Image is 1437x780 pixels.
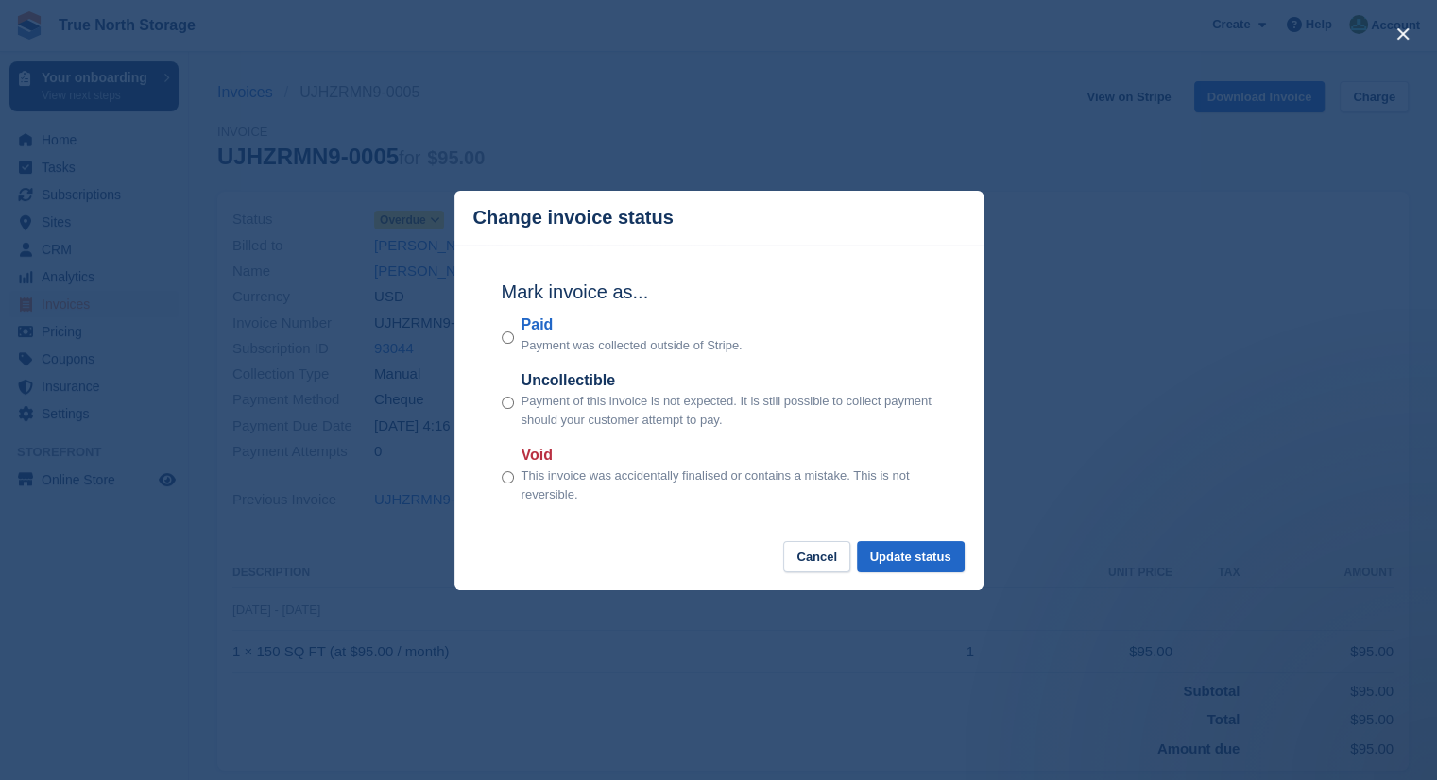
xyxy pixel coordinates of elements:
[522,466,936,503] p: This invoice was accidentally finalised or contains a mistake. This is not reversible.
[473,207,674,229] p: Change invoice status
[857,541,965,572] button: Update status
[522,336,743,355] p: Payment was collected outside of Stripe.
[502,278,936,306] h2: Mark invoice as...
[522,392,936,429] p: Payment of this invoice is not expected. It is still possible to collect payment should your cust...
[522,444,936,466] label: Void
[783,541,850,572] button: Cancel
[522,314,743,336] label: Paid
[522,369,936,392] label: Uncollectible
[1388,19,1418,49] button: close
